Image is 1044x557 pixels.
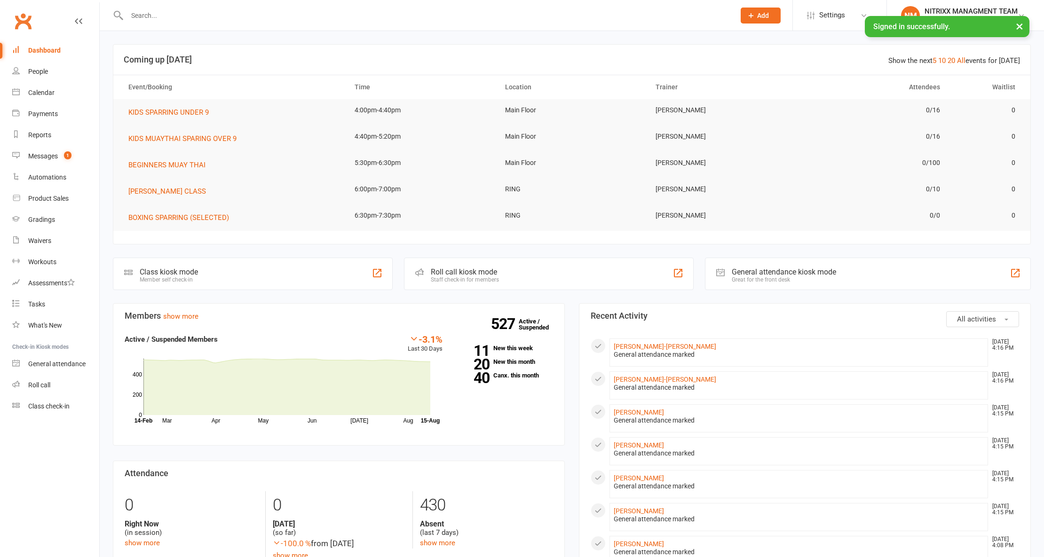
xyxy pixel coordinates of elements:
div: Calendar [28,89,55,96]
div: Dashboard [28,47,61,54]
strong: Absent [420,519,553,528]
th: Trainer [647,75,798,99]
div: 0 [273,491,406,519]
div: Staff check-in for members [431,276,499,283]
a: [PERSON_NAME] [614,507,664,515]
div: NM [901,6,920,25]
strong: 11 [457,344,490,358]
div: General attendance marked [614,548,984,556]
button: [PERSON_NAME] CLASS [128,186,213,197]
div: from [DATE] [273,537,406,550]
span: All activities [957,315,996,323]
div: Gradings [28,216,55,223]
a: Automations [12,167,99,188]
a: [PERSON_NAME] [614,441,664,449]
a: 20New this month [457,359,553,365]
div: (in session) [125,519,258,537]
h3: Coming up [DATE] [124,55,1020,64]
button: × [1011,16,1028,36]
h3: Attendance [125,469,553,478]
span: BEGINNERS MUAY THAI [128,161,206,169]
a: Workouts [12,251,99,273]
time: [DATE] 4:15 PM [988,438,1019,450]
div: Product Sales [28,195,69,202]
th: Time [346,75,497,99]
div: Class check-in [28,402,70,410]
td: 0/10 [798,178,948,200]
td: 0 [949,126,1024,148]
button: All activities [946,311,1019,327]
span: Add [757,12,769,19]
a: 11New this week [457,345,553,351]
div: Roll call [28,381,50,389]
td: [PERSON_NAME] [647,126,798,148]
span: KIDS SPARRING UNDER 9 [128,108,209,117]
button: Add [741,8,781,24]
input: Search... [124,9,728,22]
th: Event/Booking [120,75,346,99]
td: 0/16 [798,126,948,148]
div: General attendance marked [614,482,984,490]
a: Reports [12,125,99,146]
div: NITRIXX MANAGMENT TEAM [925,7,1018,16]
a: [PERSON_NAME] [614,540,664,548]
a: 40Canx. this month [457,372,553,378]
strong: [DATE] [273,519,406,528]
div: (so far) [273,519,406,537]
div: 0 [125,491,258,519]
td: [PERSON_NAME] [647,152,798,174]
a: Tasks [12,294,99,315]
a: All [957,56,965,65]
a: Calendar [12,82,99,103]
strong: 527 [491,317,519,331]
a: [PERSON_NAME] [614,474,664,482]
strong: 20 [457,357,490,371]
time: [DATE] 4:15 PM [988,503,1019,516]
td: 0 [949,204,1024,227]
a: show more [163,312,198,321]
a: People [12,61,99,82]
th: Attendees [798,75,948,99]
div: What's New [28,322,62,329]
span: [PERSON_NAME] CLASS [128,187,206,196]
td: 0 [949,152,1024,174]
span: BOXING SPARRING (SELECTED) [128,213,229,222]
td: 5:30pm-6:30pm [346,152,497,174]
div: General attendance marked [614,416,984,424]
div: Waivers [28,237,51,244]
div: Nitrixx Fitness [925,16,1018,24]
time: [DATE] 4:16 PM [988,372,1019,384]
div: 430 [420,491,553,519]
strong: Active / Suspended Members [125,335,218,344]
td: Main Floor [497,126,647,148]
a: What's New [12,315,99,336]
strong: Right Now [125,519,258,528]
a: 527Active / Suspended [519,311,560,337]
time: [DATE] 4:16 PM [988,339,1019,351]
div: Automations [28,173,66,181]
div: General attendance marked [614,351,984,359]
td: 0/16 [798,99,948,121]
div: General attendance kiosk mode [732,267,836,276]
h3: Recent Activity [591,311,1019,321]
a: 10 [938,56,946,65]
div: Roll call kiosk mode [431,267,499,276]
td: 0 [949,99,1024,121]
a: [PERSON_NAME]-[PERSON_NAME] [614,376,716,383]
a: [PERSON_NAME]-[PERSON_NAME] [614,343,716,350]
div: Workouts [28,258,56,266]
a: Dashboard [12,40,99,61]
span: -100.0 % [273,539,311,548]
div: Assessments [28,279,75,287]
div: Messages [28,152,58,160]
td: 4:40pm-5:20pm [346,126,497,148]
div: Tasks [28,300,45,308]
a: [PERSON_NAME] [614,408,664,416]
button: BEGINNERS MUAY THAI [128,159,212,171]
div: (last 7 days) [420,519,553,537]
div: Last 30 Days [408,334,443,354]
a: Assessments [12,273,99,294]
span: Settings [819,5,845,26]
td: RING [497,204,647,227]
span: KIDS MUAYTHAI SPARING OVER 9 [128,134,237,143]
